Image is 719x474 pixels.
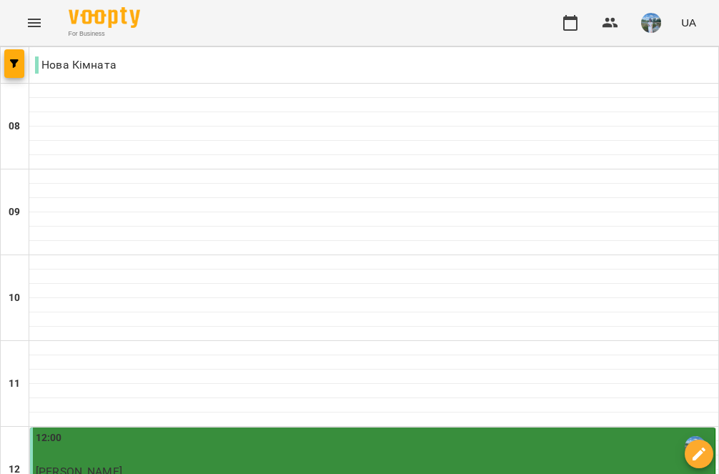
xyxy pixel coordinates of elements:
[9,376,20,392] h6: 11
[9,204,20,220] h6: 09
[69,29,140,39] span: For Business
[681,15,696,30] span: UA
[675,9,702,36] button: UA
[69,7,140,28] img: Voopty Logo
[685,436,706,458] img: Дузь Діана
[17,6,51,40] button: Menu
[641,13,661,33] img: 3f979565e2aa3bcdb2a545d14b16017a.jpg
[35,56,116,74] p: Нова Кімната
[36,430,62,446] label: 12:00
[9,119,20,134] h6: 08
[9,290,20,306] h6: 10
